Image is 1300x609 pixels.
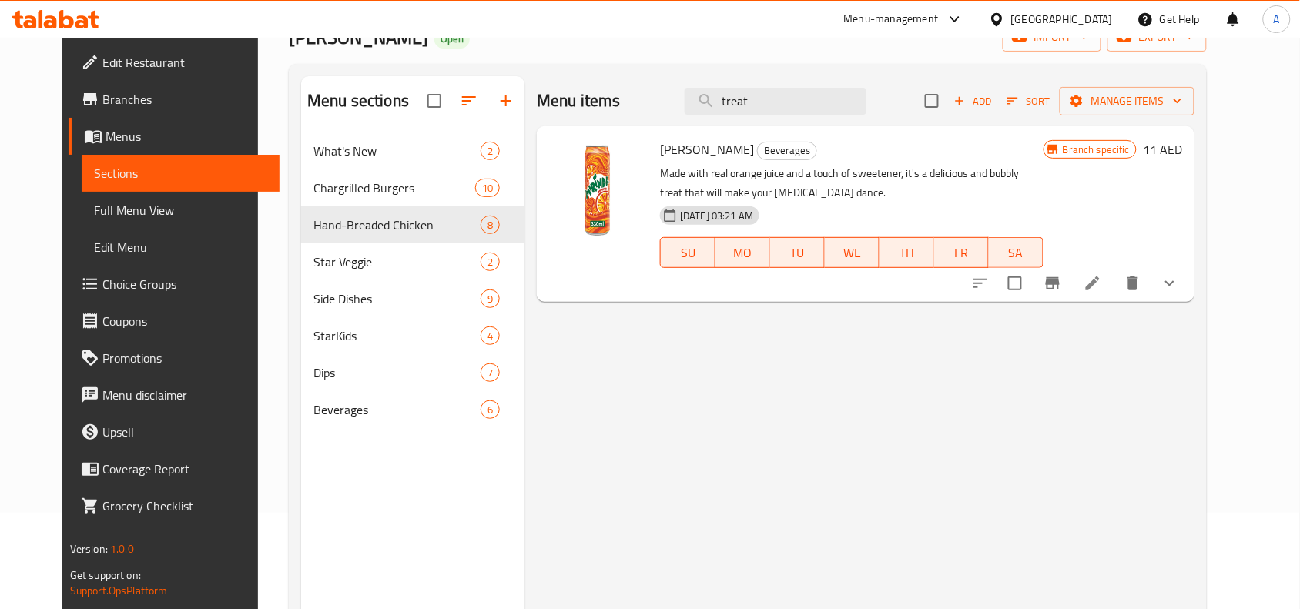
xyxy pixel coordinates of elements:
[537,89,621,112] h2: Menu items
[844,10,939,28] div: Menu-management
[1274,11,1280,28] span: A
[418,85,451,117] span: Select all sections
[1007,92,1050,110] span: Sort
[1015,28,1089,47] span: import
[962,265,999,302] button: sort-choices
[1084,274,1102,293] a: Edit menu item
[313,289,481,308] span: Side Dishes
[301,280,524,317] div: Side Dishes9
[1120,28,1194,47] span: export
[106,127,267,146] span: Menus
[69,413,280,450] a: Upsell
[674,209,759,223] span: [DATE] 03:21 AM
[934,237,989,268] button: FR
[940,242,983,264] span: FR
[69,81,280,118] a: Branches
[94,201,267,219] span: Full Menu View
[757,142,817,160] div: Beverages
[685,88,866,115] input: search
[313,142,481,160] span: What's New
[667,242,709,264] span: SU
[758,142,816,159] span: Beverages
[102,312,267,330] span: Coupons
[1057,142,1136,157] span: Branch specific
[481,326,500,345] div: items
[94,238,267,256] span: Edit Menu
[481,403,499,417] span: 6
[660,237,715,268] button: SU
[313,253,481,271] span: Star Veggie
[313,216,481,234] span: Hand-Breaded Chicken
[481,292,499,306] span: 9
[999,267,1031,299] span: Select to update
[102,53,267,72] span: Edit Restaurant
[880,237,934,268] button: TH
[313,326,481,345] span: StarKids
[301,126,524,434] nav: Menu sections
[1143,139,1182,160] h6: 11 AED
[481,144,499,159] span: 2
[1072,92,1182,111] span: Manage items
[102,497,267,515] span: Grocery Checklist
[313,363,481,382] span: Dips
[102,386,267,404] span: Menu disclaimer
[301,132,524,169] div: What's New2
[69,303,280,340] a: Coupons
[434,32,470,45] span: Open
[776,242,819,264] span: TU
[1011,11,1113,28] div: [GEOGRAPHIC_DATA]
[995,242,1037,264] span: SA
[1114,265,1151,302] button: delete
[660,164,1044,202] p: Made with real orange juice and a touch of sweetener, it's a delicious and bubbly treat that will...
[481,400,500,419] div: items
[1151,265,1188,302] button: show more
[476,181,499,196] span: 10
[307,89,409,112] h2: Menu sections
[69,376,280,413] a: Menu disclaimer
[549,139,648,237] img: Mirinda Orange
[70,539,108,559] span: Version:
[1003,89,1054,113] button: Sort
[69,487,280,524] a: Grocery Checklist
[481,366,499,380] span: 7
[301,354,524,391] div: Dips7
[481,329,499,343] span: 4
[82,192,280,229] a: Full Menu View
[434,30,470,49] div: Open
[102,275,267,293] span: Choice Groups
[313,400,481,419] span: Beverages
[301,206,524,243] div: Hand-Breaded Chicken8
[301,243,524,280] div: Star Veggie2
[481,255,499,269] span: 2
[69,118,280,155] a: Menus
[1060,87,1194,115] button: Manage items
[825,237,880,268] button: WE
[102,90,267,109] span: Branches
[1161,274,1179,293] svg: Show Choices
[715,237,770,268] button: MO
[69,450,280,487] a: Coverage Report
[886,242,928,264] span: TH
[94,164,267,182] span: Sections
[722,242,764,264] span: MO
[102,423,267,441] span: Upsell
[313,179,475,197] span: Chargrilled Burgers
[1034,265,1071,302] button: Branch-specific-item
[70,565,141,585] span: Get support on:
[660,138,754,161] span: [PERSON_NAME]
[952,92,993,110] span: Add
[481,363,500,382] div: items
[989,237,1044,268] button: SA
[82,229,280,266] a: Edit Menu
[69,44,280,81] a: Edit Restaurant
[948,89,997,113] button: Add
[69,266,280,303] a: Choice Groups
[301,317,524,354] div: StarKids4
[70,581,168,601] a: Support.OpsPlatform
[301,169,524,206] div: Chargrilled Burgers10
[481,218,499,233] span: 8
[69,340,280,376] a: Promotions
[110,539,134,559] span: 1.0.0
